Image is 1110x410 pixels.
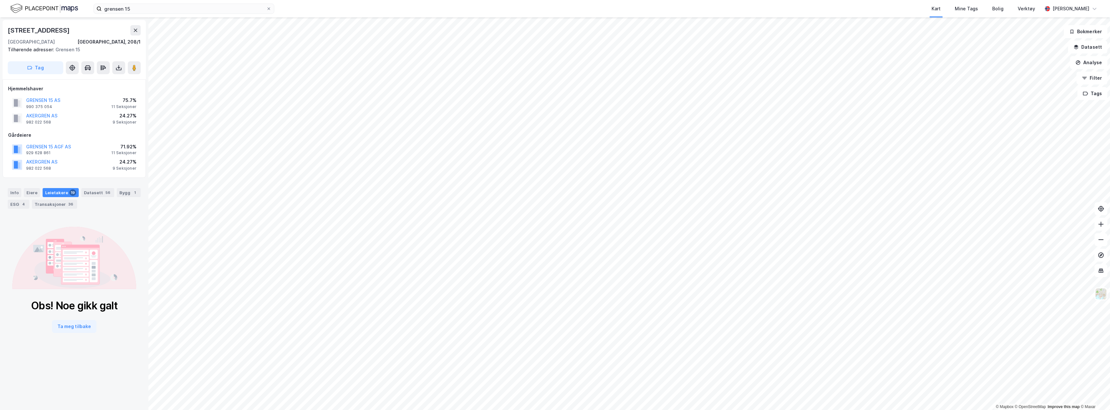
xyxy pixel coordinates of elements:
div: 990 375 054 [26,104,52,109]
div: 71.92% [111,143,136,151]
button: Bokmerker [1064,25,1107,38]
div: Verktøy [1018,5,1035,13]
div: 56 [104,189,112,196]
div: 19 [69,189,76,196]
div: [STREET_ADDRESS] [8,25,71,35]
div: 9 Seksjoner [113,166,136,171]
a: Improve this map [1048,405,1080,409]
div: 1 [132,189,138,196]
div: 982 022 568 [26,166,51,171]
div: Transaksjoner [32,200,77,209]
div: 4 [20,201,27,207]
div: 11 Seksjoner [111,104,136,109]
img: Z [1095,288,1107,300]
div: Info [8,188,21,197]
div: 929 628 861 [26,150,51,155]
div: Leietakere [43,188,79,197]
button: Filter [1076,72,1107,85]
button: Analyse [1070,56,1107,69]
div: 24.27% [113,112,136,120]
img: logo.f888ab2527a4732fd821a326f86c7f29.svg [10,3,78,14]
div: [GEOGRAPHIC_DATA] [8,38,55,46]
div: Eiere [24,188,40,197]
button: Datasett [1068,41,1107,54]
div: 9 Seksjoner [113,120,136,125]
div: Bygg [117,188,141,197]
div: [PERSON_NAME] [1053,5,1089,13]
div: 11 Seksjoner [111,150,136,155]
button: Tags [1077,87,1107,100]
div: Kart [932,5,941,13]
div: Obs! Noe gikk galt [31,299,118,312]
iframe: Chat Widget [1078,379,1110,410]
div: 36 [67,201,75,207]
div: 24.27% [113,158,136,166]
div: Kontrollprogram for chat [1078,379,1110,410]
button: Tag [8,61,63,74]
div: Bolig [992,5,1004,13]
div: Datasett [81,188,114,197]
a: OpenStreetMap [1015,405,1046,409]
span: Tilhørende adresser: [8,47,55,52]
div: 75.7% [111,96,136,104]
div: ESG [8,200,29,209]
div: Gårdeiere [8,131,140,139]
div: [GEOGRAPHIC_DATA], 208/1 [77,38,141,46]
div: Grensen 15 [8,46,136,54]
input: Søk på adresse, matrikkel, gårdeiere, leietakere eller personer [102,4,266,14]
div: Mine Tags [955,5,978,13]
div: 982 022 568 [26,120,51,125]
div: Hjemmelshaver [8,85,140,93]
button: Ta meg tilbake [52,320,96,333]
a: Mapbox [996,405,1014,409]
